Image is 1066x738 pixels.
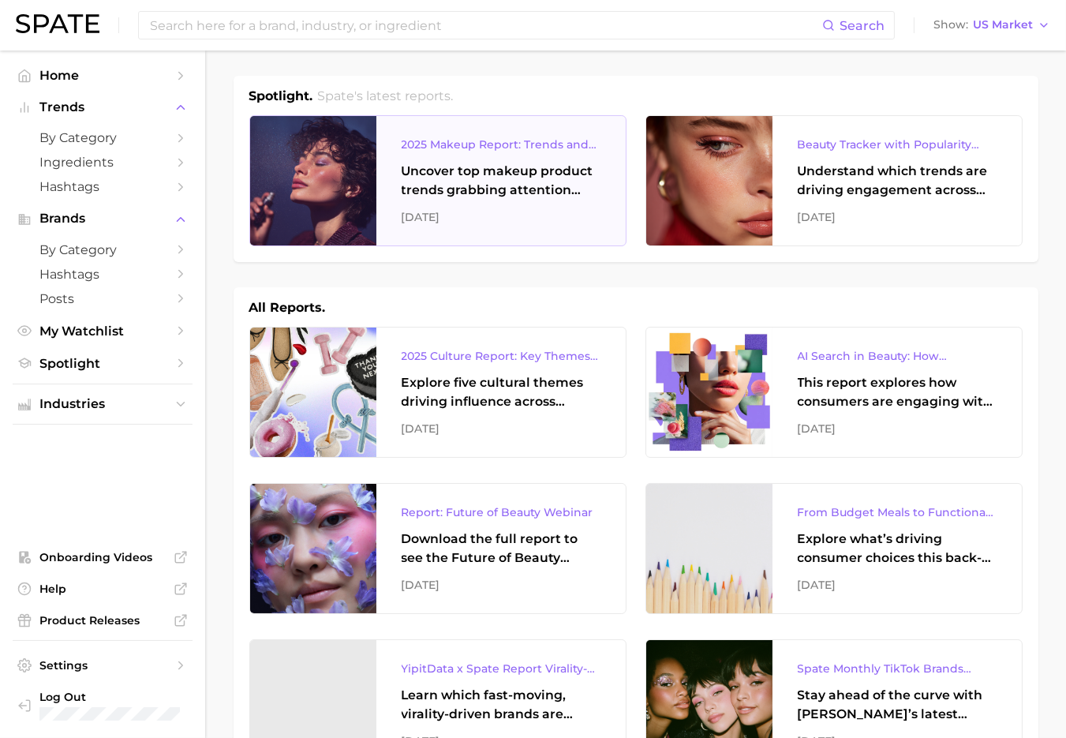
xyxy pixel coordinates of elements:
[39,242,166,257] span: by Category
[317,87,453,106] h2: Spate's latest reports.
[402,686,600,724] div: Learn which fast-moving, virality-driven brands are leading the pack, the risks of viral growth, ...
[929,15,1054,36] button: ShowUS Market
[39,212,166,226] span: Brands
[39,582,166,596] span: Help
[402,347,600,365] div: 2025 Culture Report: Key Themes That Are Shaping Consumer Demand
[402,208,600,227] div: [DATE]
[13,577,193,601] a: Help
[798,373,997,411] div: This report explores how consumers are engaging with AI-powered search tools — and what it means ...
[39,550,166,564] span: Onboarding Videos
[13,319,193,343] a: My Watchlist
[645,115,1023,246] a: Beauty Tracker with Popularity IndexUnderstand which trends are driving engagement across platfor...
[39,291,166,306] span: Posts
[39,613,166,627] span: Product Releases
[973,21,1033,29] span: US Market
[13,207,193,230] button: Brands
[13,238,193,262] a: by Category
[16,14,99,33] img: SPATE
[148,12,822,39] input: Search here for a brand, industry, or ingredient
[798,419,997,438] div: [DATE]
[249,298,326,317] h1: All Reports.
[249,483,627,614] a: Report: Future of Beauty WebinarDownload the full report to see the Future of Beauty trends we un...
[13,609,193,632] a: Product Releases
[39,397,166,411] span: Industries
[402,659,600,678] div: YipitData x Spate Report Virality-Driven Brands Are Taking a Slice of the Beauty Pie
[402,135,600,154] div: 2025 Makeup Report: Trends and Brands to Watch
[402,419,600,438] div: [DATE]
[798,162,997,200] div: Understand which trends are driving engagement across platforms in the skin, hair, makeup, and fr...
[39,100,166,114] span: Trends
[402,503,600,522] div: Report: Future of Beauty Webinar
[39,155,166,170] span: Ingredients
[13,174,193,199] a: Hashtags
[645,483,1023,614] a: From Budget Meals to Functional Snacks: Food & Beverage Trends Shaping Consumer Behavior This Sch...
[798,659,997,678] div: Spate Monthly TikTok Brands Tracker
[798,135,997,154] div: Beauty Tracker with Popularity Index
[39,68,166,83] span: Home
[39,324,166,339] span: My Watchlist
[402,530,600,568] div: Download the full report to see the Future of Beauty trends we unpacked during the webinar.
[840,18,885,33] span: Search
[13,685,193,725] a: Log out. Currently logged in with e-mail beidsmo@grventures.com.
[39,690,187,704] span: Log Out
[13,96,193,119] button: Trends
[402,162,600,200] div: Uncover top makeup product trends grabbing attention across eye, lip, and face makeup, and the br...
[13,545,193,569] a: Onboarding Videos
[798,208,997,227] div: [DATE]
[249,87,313,106] h1: Spotlight.
[13,287,193,311] a: Posts
[13,654,193,677] a: Settings
[13,125,193,150] a: by Category
[798,530,997,568] div: Explore what’s driving consumer choices this back-to-school season From budget-friendly meals to ...
[39,658,166,672] span: Settings
[933,21,968,29] span: Show
[39,356,166,371] span: Spotlight
[798,347,997,365] div: AI Search in Beauty: How Consumers Are Using ChatGPT vs. Google Search
[249,115,627,246] a: 2025 Makeup Report: Trends and Brands to WatchUncover top makeup product trends grabbing attentio...
[798,686,997,724] div: Stay ahead of the curve with [PERSON_NAME]’s latest monthly tracker, spotlighting the fastest-gro...
[13,262,193,287] a: Hashtags
[249,327,627,458] a: 2025 Culture Report: Key Themes That Are Shaping Consumer DemandExplore five cultural themes driv...
[798,575,997,594] div: [DATE]
[13,351,193,376] a: Spotlight
[645,327,1023,458] a: AI Search in Beauty: How Consumers Are Using ChatGPT vs. Google SearchThis report explores how co...
[13,63,193,88] a: Home
[13,392,193,416] button: Industries
[13,150,193,174] a: Ingredients
[402,575,600,594] div: [DATE]
[39,179,166,194] span: Hashtags
[39,267,166,282] span: Hashtags
[39,130,166,145] span: by Category
[798,503,997,522] div: From Budget Meals to Functional Snacks: Food & Beverage Trends Shaping Consumer Behavior This Sch...
[402,373,600,411] div: Explore five cultural themes driving influence across beauty, food, and pop culture.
